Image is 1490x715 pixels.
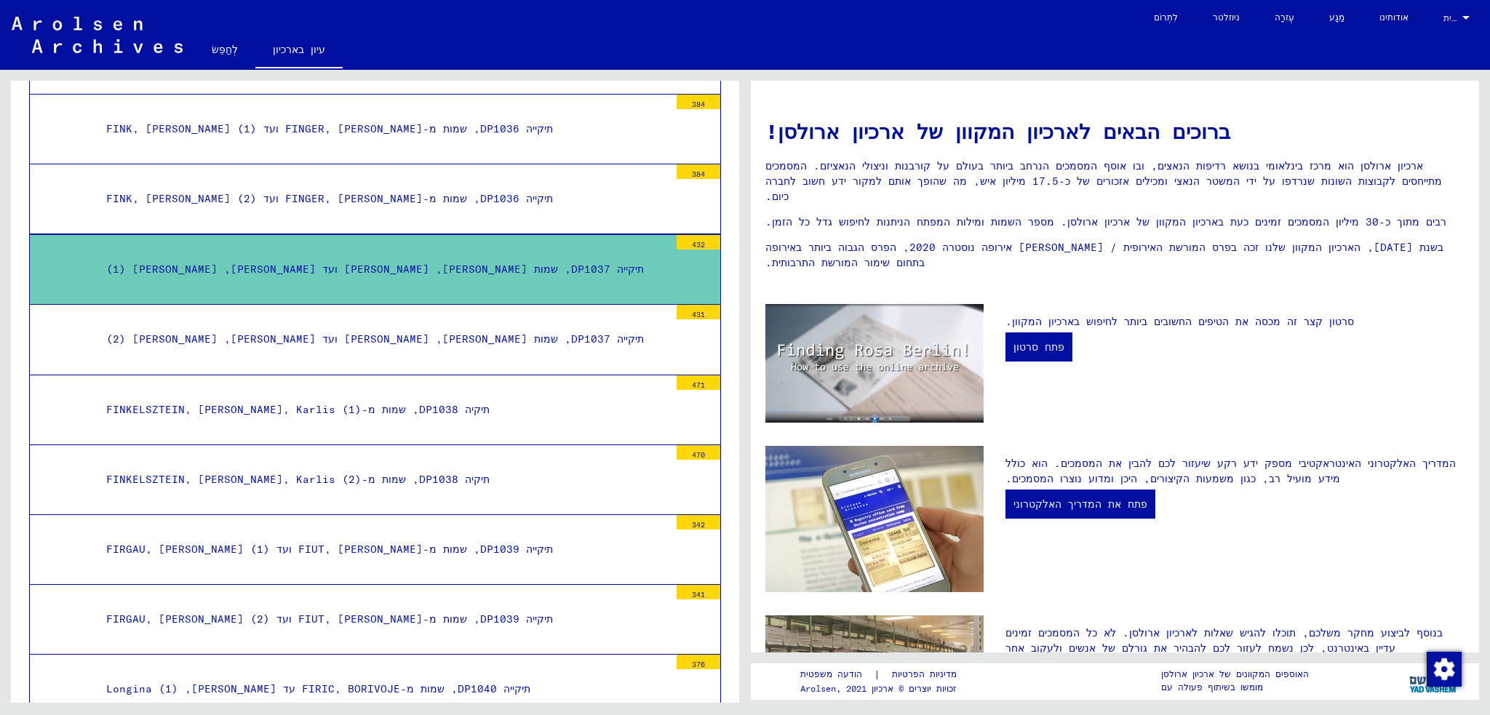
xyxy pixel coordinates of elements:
font: סרטון קצר זה מכסה את הטיפים החשובים ביותר לחיפוש בארכיון המקוון. [1005,315,1354,328]
font: בנוסף לביצוע מחקר משלכם, תוכלו להגיש שאלות לארכיון ארולסן. לא כל המסמכים זמינים עדיין באינטרנט, ל... [1005,626,1443,670]
a: עיון בארכיון [255,32,343,70]
font: עיון בארכיון [273,43,325,56]
font: אנגלית [1443,12,1470,23]
font: תיקייה DP1040, שמות מ-FIRIC, BORIVOJE עד [PERSON_NAME], Longina (1) [106,682,530,695]
a: פתח את המדריך האלקטרוני [1005,490,1155,519]
font: | [874,668,880,681]
font: אודותינו [1379,12,1409,23]
font: תיקייה DP1037, שמות [PERSON_NAME], [PERSON_NAME] ועד [PERSON_NAME], [PERSON_NAME] (2) [106,332,644,345]
font: לִתְרוֹם [1154,12,1178,23]
font: מומשו בשיתוף פעולה עם [1161,682,1263,692]
font: זכויות יוצרים © ארכיון Arolsen, 2021 [800,683,956,694]
font: עֶזרָה [1275,12,1294,23]
font: 342 [692,520,705,530]
font: 341 [692,590,705,599]
img: eguide.jpg [765,446,984,592]
font: מַגָע [1329,12,1344,23]
font: פתח סרטון [1013,340,1064,353]
font: תיקייה DP1036, שמות מ-FINGER, [PERSON_NAME] ועד FINK, [PERSON_NAME] (1) [106,122,553,135]
font: 384 [692,169,705,179]
font: 431 [692,310,705,319]
font: תיקיה DP1038, שמות מ-FINKELSZTEIN, [PERSON_NAME], Karlis (2) [106,473,490,486]
font: תיקייה DP1036, שמות מ-FINGER, [PERSON_NAME] ועד FINK, [PERSON_NAME] (2) [106,192,553,205]
font: 471 [692,380,705,390]
img: Arolsen_neg.svg [12,17,183,53]
font: האוספים המקוונים של ארכיון ארולסן [1161,668,1309,679]
font: הודעה משפטית [800,668,862,679]
font: לְחַפֵּשׂ [212,43,238,56]
font: תיקייה DP1037, שמות [PERSON_NAME], [PERSON_NAME] ועד [PERSON_NAME], [PERSON_NAME] (1) [106,263,644,276]
font: תיקייה DP1039, שמות מ-FIUT, [PERSON_NAME] ועד FIRGAU, [PERSON_NAME] (2) [106,612,553,626]
font: 432 [692,240,705,249]
font: תיקיה DP1038, שמות מ-FINKELSZTEIN, [PERSON_NAME], Karlis (1) [106,403,490,416]
font: המדריך האלקטרוני האינטראקטיבי מספק ידע רקע שיעזור לכם להבין את המסמכים. הוא כולל מידע מועיל רב, כ... [1005,457,1456,485]
a: מדיניות הפרטיות [880,667,974,682]
font: 470 [692,450,705,460]
img: שינוי הסכמה [1427,652,1462,687]
font: ניוזלטר [1213,12,1240,23]
a: הודעה משפטית [800,667,874,682]
font: מדיניות הפרטיות [892,668,957,679]
font: 376 [692,660,705,669]
font: ארכיון ארולסן הוא מרכז בינלאומי בנושא רדיפות הנאצים, ובו אוסף המסמכים הנרחב ביותר בעולם על קורבנו... [765,159,1442,203]
a: לְחַפֵּשׂ [194,32,255,67]
font: תיקייה DP1039, שמות מ-FIUT, [PERSON_NAME] ועד FIRGAU, [PERSON_NAME] (1) [106,543,553,556]
a: פתח סרטון [1005,332,1072,362]
font: רבים מתוך כ-30 מיליון המסמכים זמינים כעת בארכיון המקוון של ארכיון ארולסן. מספר השמות ומילות המפתח... [765,215,1446,228]
font: פתח את המדריך האלקטרוני [1013,498,1147,511]
font: בשנת [DATE], הארכיון המקוון שלנו זכה בפרס המורשת האירופית / [PERSON_NAME] אירופה נוסטרה 2020, הפר... [765,241,1443,269]
font: ברוכים הבאים לארכיון המקוון של ארכיון ארולסן! [765,119,1230,144]
img: video.jpg [765,304,984,423]
font: 384 [692,100,705,109]
img: yv_logo.png [1406,663,1461,699]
